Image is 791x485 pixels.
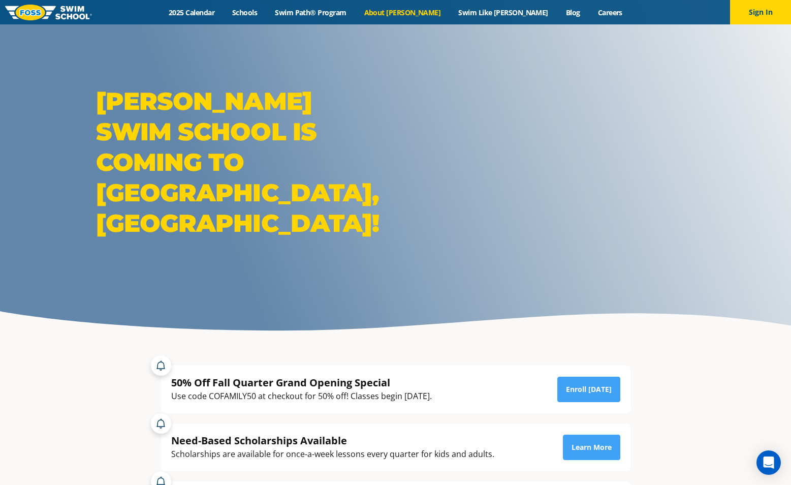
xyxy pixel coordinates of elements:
[171,434,494,447] div: Need-Based Scholarships Available
[557,8,589,17] a: Blog
[224,8,266,17] a: Schools
[171,389,432,403] div: Use code COFAMILY50 at checkout for 50% off! Classes begin [DATE].
[96,86,391,238] h1: [PERSON_NAME] Swim School is coming to [GEOGRAPHIC_DATA], [GEOGRAPHIC_DATA]!
[557,377,620,402] a: Enroll [DATE]
[5,5,92,20] img: FOSS Swim School Logo
[171,376,432,389] div: 50% Off Fall Quarter Grand Opening Special
[355,8,450,17] a: About [PERSON_NAME]
[589,8,631,17] a: Careers
[171,447,494,461] div: Scholarships are available for once-a-week lessons every quarter for kids and adults.
[563,435,620,460] a: Learn More
[450,8,557,17] a: Swim Like [PERSON_NAME]
[160,8,224,17] a: 2025 Calendar
[266,8,355,17] a: Swim Path® Program
[756,450,781,475] div: Open Intercom Messenger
